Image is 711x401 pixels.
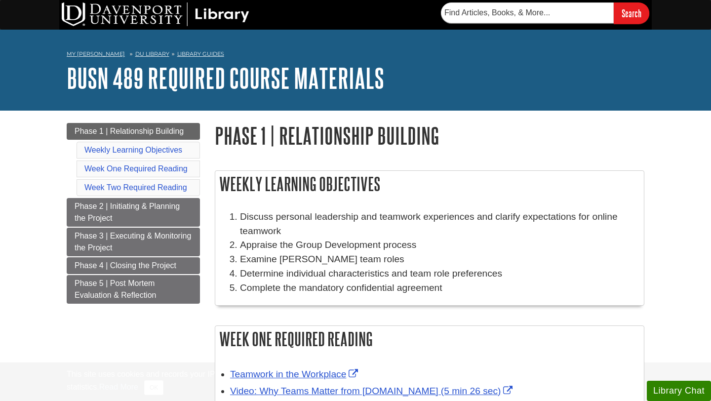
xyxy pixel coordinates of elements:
[67,228,200,256] a: Phase 3 | Executing & Monitoring the Project
[67,368,644,395] div: This site uses cookies and records your IP address for usage statistics. Additionally, we use Goo...
[84,146,182,154] a: Weekly Learning Objectives
[177,50,224,57] a: Library Guides
[441,2,614,23] input: Find Articles, Books, & More...
[240,267,639,281] li: Determine individual characteristics and team role preferences
[647,381,711,401] button: Library Chat
[84,183,187,192] a: Week Two Required Reading
[99,383,138,391] a: Read More
[84,164,188,173] a: Week One Required Reading
[614,2,649,24] input: Search
[67,198,200,227] a: Phase 2 | Initiating & Planning the Project
[230,369,360,379] a: Link opens in new window
[240,281,639,295] p: Complete the mandatory confidential agreement
[135,50,169,57] a: DU Library
[215,171,644,197] h2: Weekly Learning Objectives
[62,2,249,26] img: DU Library
[144,380,163,395] button: Close
[215,123,644,148] h1: Phase 1 | Relationship Building
[240,252,639,267] li: Examine [PERSON_NAME] team roles
[240,238,639,252] li: Appraise the Group Development process
[67,275,200,304] a: Phase 5 | Post Mortem Evaluation & Reflection
[67,50,125,58] a: My [PERSON_NAME]
[67,47,644,63] nav: breadcrumb
[75,261,176,270] span: Phase 4 | Closing the Project
[67,123,200,304] div: Guide Page Menu
[75,202,180,222] span: Phase 2 | Initiating & Planning the Project
[230,386,515,396] a: Link opens in new window
[75,279,156,299] span: Phase 5 | Post Mortem Evaluation & Reflection
[215,326,644,352] h2: Week One Required Reading
[67,257,200,274] a: Phase 4 | Closing the Project
[67,123,200,140] a: Phase 1 | Relationship Building
[441,2,649,24] form: Searches DU Library's articles, books, and more
[240,210,639,239] li: Discuss personal leadership and teamwork experiences and clarify expectations for online teamwork
[67,63,384,93] a: BUSN 489 Required Course Materials
[75,232,191,252] span: Phase 3 | Executing & Monitoring the Project
[75,127,184,135] span: Phase 1 | Relationship Building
